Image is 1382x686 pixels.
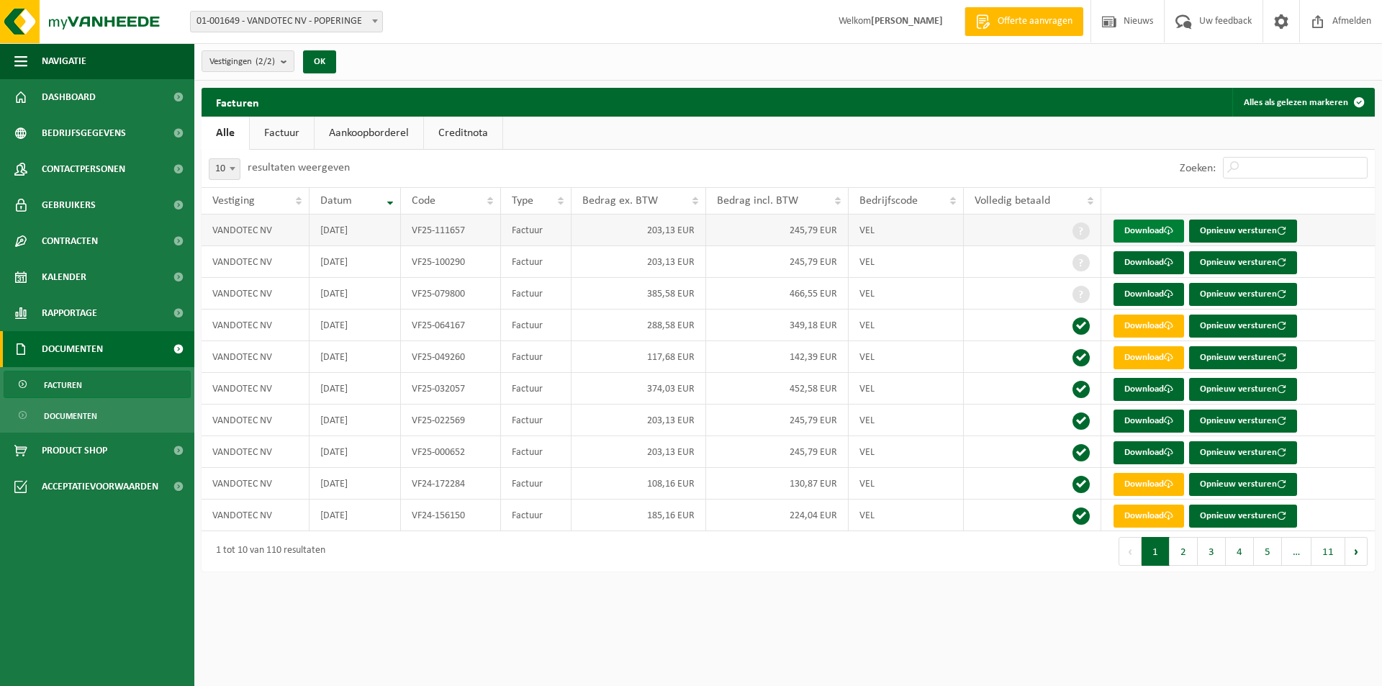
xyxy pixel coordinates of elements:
a: Offerte aanvragen [965,7,1083,36]
button: Opnieuw versturen [1189,251,1297,274]
a: Download [1114,251,1184,274]
td: VANDOTEC NV [202,405,310,436]
a: Download [1114,315,1184,338]
td: VF25-049260 [401,341,502,373]
td: 203,13 EUR [572,246,707,278]
td: VEL [849,341,964,373]
span: 10 [209,158,240,180]
td: VANDOTEC NV [202,468,310,500]
td: VEL [849,278,964,310]
button: Opnieuw versturen [1189,410,1297,433]
td: Factuur [501,246,571,278]
button: Opnieuw versturen [1189,473,1297,496]
span: 01-001649 - VANDOTEC NV - POPERINGE [190,11,383,32]
td: 466,55 EUR [706,278,849,310]
span: Product Shop [42,433,107,469]
button: Vestigingen(2/2) [202,50,294,72]
span: Vestiging [212,195,255,207]
td: VF25-111657 [401,215,502,246]
td: Factuur [501,278,571,310]
button: 11 [1311,537,1345,566]
td: [DATE] [310,373,401,405]
td: 142,39 EUR [706,341,849,373]
td: 224,04 EUR [706,500,849,531]
count: (2/2) [256,57,275,66]
td: Factuur [501,373,571,405]
button: Previous [1119,537,1142,566]
td: 185,16 EUR [572,500,707,531]
span: Datum [320,195,352,207]
td: [DATE] [310,310,401,341]
button: 4 [1226,537,1254,566]
span: Gebruikers [42,187,96,223]
span: Bedrag ex. BTW [582,195,658,207]
button: Opnieuw versturen [1189,378,1297,401]
span: … [1282,537,1311,566]
span: Bedrag incl. BTW [717,195,798,207]
a: Download [1114,505,1184,528]
button: Opnieuw versturen [1189,315,1297,338]
td: VF24-172284 [401,468,502,500]
td: 245,79 EUR [706,246,849,278]
a: Download [1114,283,1184,306]
button: Next [1345,537,1368,566]
td: Factuur [501,341,571,373]
td: 374,03 EUR [572,373,707,405]
span: Code [412,195,435,207]
td: [DATE] [310,500,401,531]
a: Download [1114,346,1184,369]
a: Download [1114,410,1184,433]
td: VEL [849,468,964,500]
td: 130,87 EUR [706,468,849,500]
strong: [PERSON_NAME] [871,16,943,27]
a: Facturen [4,371,191,398]
td: 288,58 EUR [572,310,707,341]
span: Contracten [42,223,98,259]
td: [DATE] [310,341,401,373]
span: 10 [209,159,240,179]
td: Factuur [501,436,571,468]
td: VANDOTEC NV [202,215,310,246]
td: 245,79 EUR [706,436,849,468]
td: VANDOTEC NV [202,310,310,341]
a: Aankoopborderel [315,117,423,150]
td: 452,58 EUR [706,373,849,405]
span: Bedrijfsgegevens [42,115,126,151]
td: VEL [849,215,964,246]
td: VANDOTEC NV [202,246,310,278]
span: Offerte aanvragen [994,14,1076,29]
td: 203,13 EUR [572,436,707,468]
td: 245,79 EUR [706,405,849,436]
span: Documenten [44,402,97,430]
a: Documenten [4,402,191,429]
td: VF25-064167 [401,310,502,341]
a: Download [1114,220,1184,243]
span: Type [512,195,533,207]
div: 1 tot 10 van 110 resultaten [209,538,325,564]
button: 1 [1142,537,1170,566]
button: Alles als gelezen markeren [1232,88,1373,117]
td: VEL [849,246,964,278]
h2: Facturen [202,88,274,116]
span: Vestigingen [209,51,275,73]
span: Documenten [42,331,103,367]
td: VEL [849,310,964,341]
td: VEL [849,405,964,436]
span: Volledig betaald [975,195,1050,207]
span: Acceptatievoorwaarden [42,469,158,505]
label: resultaten weergeven [248,162,350,173]
td: [DATE] [310,436,401,468]
span: 01-001649 - VANDOTEC NV - POPERINGE [191,12,382,32]
td: VANDOTEC NV [202,500,310,531]
a: Download [1114,473,1184,496]
td: VEL [849,500,964,531]
span: Contactpersonen [42,151,125,187]
td: VANDOTEC NV [202,436,310,468]
td: VEL [849,436,964,468]
td: VANDOTEC NV [202,373,310,405]
button: Opnieuw versturen [1189,441,1297,464]
td: VF25-022569 [401,405,502,436]
td: VF24-156150 [401,500,502,531]
td: Factuur [501,468,571,500]
td: Factuur [501,310,571,341]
